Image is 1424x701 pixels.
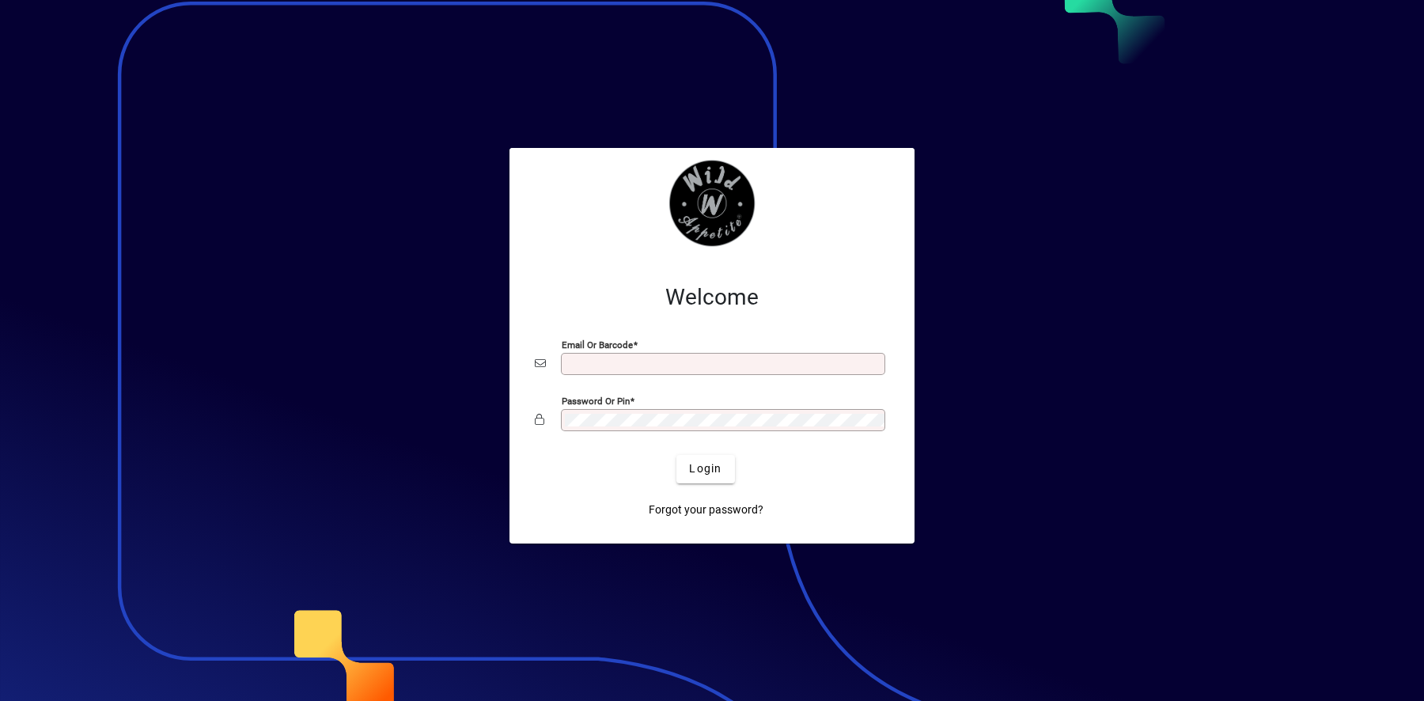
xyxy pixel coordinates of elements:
mat-label: Password or Pin [562,395,630,406]
span: Forgot your password? [649,502,763,518]
a: Forgot your password? [642,496,770,525]
h2: Welcome [535,284,889,311]
mat-label: Email or Barcode [562,339,633,350]
span: Login [689,460,721,477]
button: Login [676,455,734,483]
